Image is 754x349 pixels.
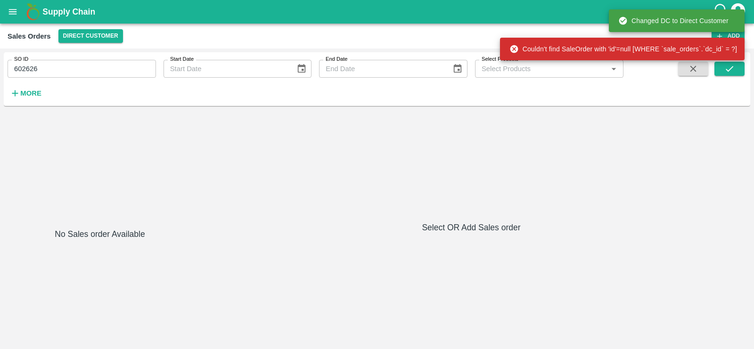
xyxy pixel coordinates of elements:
[58,29,123,43] button: Select DC
[164,60,289,78] input: Start Date
[482,56,518,63] label: Select Products
[24,2,42,21] img: logo
[8,30,51,42] div: Sales Orders
[14,56,28,63] label: SO ID
[326,56,347,63] label: End Date
[196,221,746,234] h6: Select OR Add Sales order
[293,60,311,78] button: Choose date
[42,5,713,18] a: Supply Chain
[449,60,467,78] button: Choose date
[607,63,620,75] button: Open
[170,56,194,63] label: Start Date
[8,85,44,101] button: More
[20,89,41,97] strong: More
[713,3,729,20] div: customer-support
[509,41,737,57] div: Couldn't find SaleOrder with 'id'=null [WHERE `sale_orders`.`dc_id` = ?]
[729,2,746,22] div: account of current user
[42,7,95,16] b: Supply Chain
[319,60,444,78] input: End Date
[478,63,605,75] input: Select Products
[618,12,729,29] div: Changed DC to Direct Customer
[2,1,24,23] button: open drawer
[55,227,145,341] h6: No Sales order Available
[8,60,156,78] input: Enter SO ID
